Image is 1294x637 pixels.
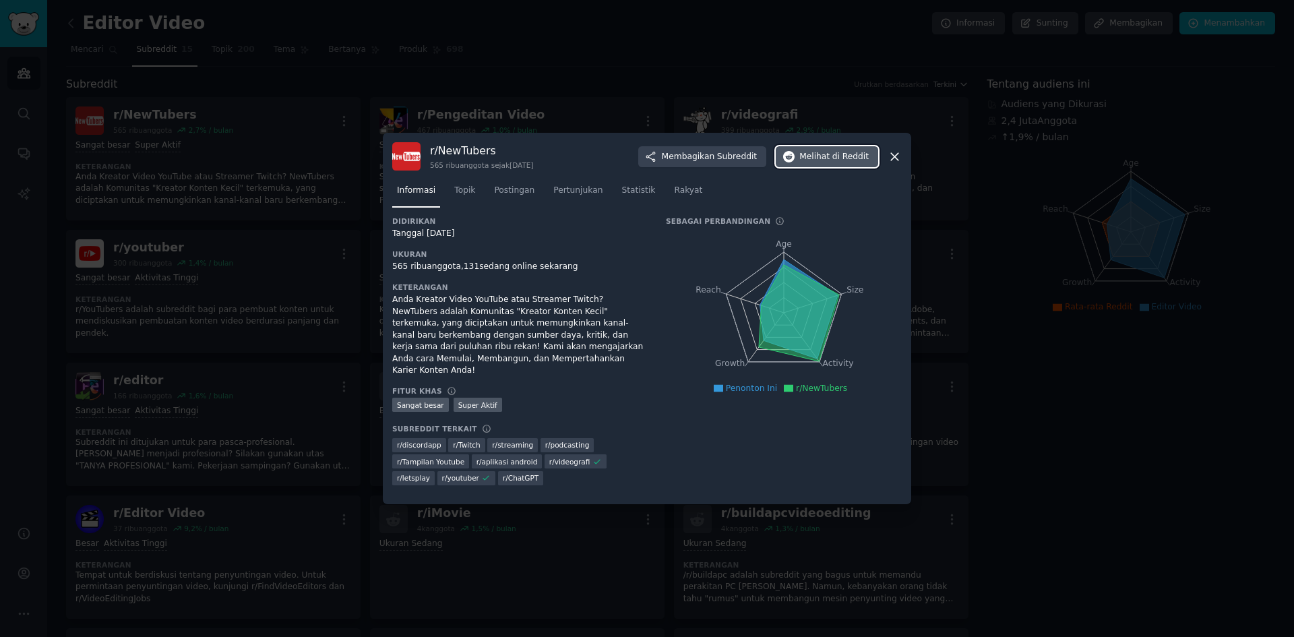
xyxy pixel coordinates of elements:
font: r/ [442,474,448,482]
a: Rakyat [669,180,707,208]
font: Super Aktif [458,401,497,409]
font: discordapp [402,441,441,449]
font: streaming [497,441,533,449]
font: letsplay [402,474,430,482]
font: aplikasi android [481,458,537,466]
font: Pertunjukan [553,185,603,195]
font: videografi [555,458,590,466]
a: Informasi [392,180,440,208]
font: [DATE] [510,161,534,169]
font: r/ [453,441,458,449]
font: 565 ribu [392,262,427,271]
font: r/NewTubers [796,384,847,393]
font: ChatGPT [508,474,538,482]
font: Keterangan [392,283,448,291]
font: Informasi [397,185,435,195]
font: Postingan [494,185,534,195]
font: youtuber [447,474,479,482]
a: Postingan [489,180,539,208]
font: r/ [397,474,402,482]
font: r/ [545,441,551,449]
font: Ukuran [392,250,427,258]
tspan: Reach [696,285,721,295]
a: Pertunjukan [549,180,607,208]
tspan: Growth [715,359,745,369]
font: Didirikan [392,217,436,225]
tspan: Activity [823,359,854,369]
font: Melihat [799,152,830,161]
font: Tanggal [DATE] [392,229,455,238]
font: r/ [492,441,497,449]
font: Anda Kreator Video YouTube atau Streamer Twitch? NewTubers adalah Komunitas "Kreator Konten Kecil... [392,295,643,375]
font: r/ [476,458,482,466]
font: r/ [549,458,555,466]
button: MembagikanSubreddit [638,146,767,168]
font: NewTubers [438,144,496,157]
tspan: Age [776,239,792,249]
font: di Reddit [832,152,869,161]
font: Tampilan Youtube [402,458,464,466]
font: Sebagai Perbandingan [666,217,770,225]
font: 565 ribu [430,161,460,169]
font: Subreddit Terkait [392,425,477,433]
font: Membagikan [662,152,715,161]
font: Topik [454,185,475,195]
font: Rakyat [674,185,702,195]
font: r/ [503,474,508,482]
font: anggota, [427,262,464,271]
img: NewTubers [392,142,421,171]
font: r/ [430,144,438,157]
font: sedang online sekarang [479,262,578,271]
font: Fitur Khas [392,387,442,395]
font: anggota sejak [460,161,510,169]
a: Topik [450,180,480,208]
font: Penonton Ini [726,384,777,393]
tspan: Size [846,285,863,295]
font: Sangat besar [397,401,444,409]
font: podcasting [551,441,590,449]
font: Twitch [458,441,481,449]
font: Statistik [621,185,655,195]
a: Statistik [617,180,660,208]
button: Melihatdi Reddit [776,146,878,168]
font: r/ [397,441,402,449]
font: Subreddit [717,152,757,161]
font: r/ [397,458,402,466]
font: 131 [464,262,479,271]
